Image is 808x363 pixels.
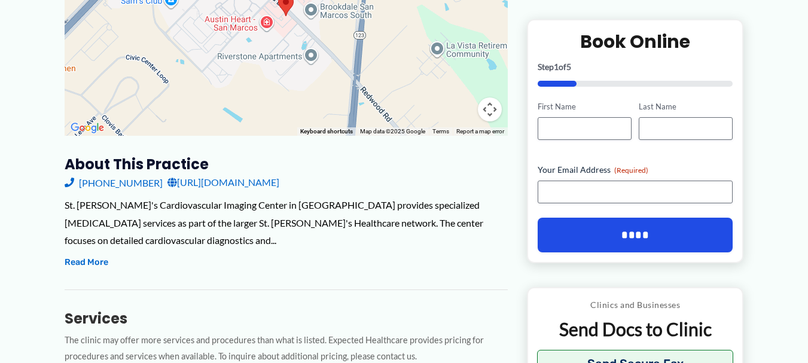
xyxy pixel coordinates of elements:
[538,101,632,112] label: First Name
[538,63,733,71] p: Step of
[614,166,648,175] span: (Required)
[360,128,425,135] span: Map data ©2025 Google
[456,128,504,135] a: Report a map error
[65,255,108,270] button: Read More
[65,155,508,173] h3: About this practice
[167,173,279,191] a: [URL][DOMAIN_NAME]
[538,30,733,53] h2: Book Online
[300,127,353,136] button: Keyboard shortcuts
[566,62,571,72] span: 5
[65,196,508,249] div: St. [PERSON_NAME]'s Cardiovascular Imaging Center in [GEOGRAPHIC_DATA] provides specialized [MEDI...
[65,309,508,328] h3: Services
[68,120,107,136] img: Google
[537,318,734,341] p: Send Docs to Clinic
[537,297,734,313] p: Clinics and Businesses
[554,62,559,72] span: 1
[639,101,733,112] label: Last Name
[68,120,107,136] a: Open this area in Google Maps (opens a new window)
[432,128,449,135] a: Terms (opens in new tab)
[538,164,733,176] label: Your Email Address
[478,97,502,121] button: Map camera controls
[65,173,163,191] a: [PHONE_NUMBER]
